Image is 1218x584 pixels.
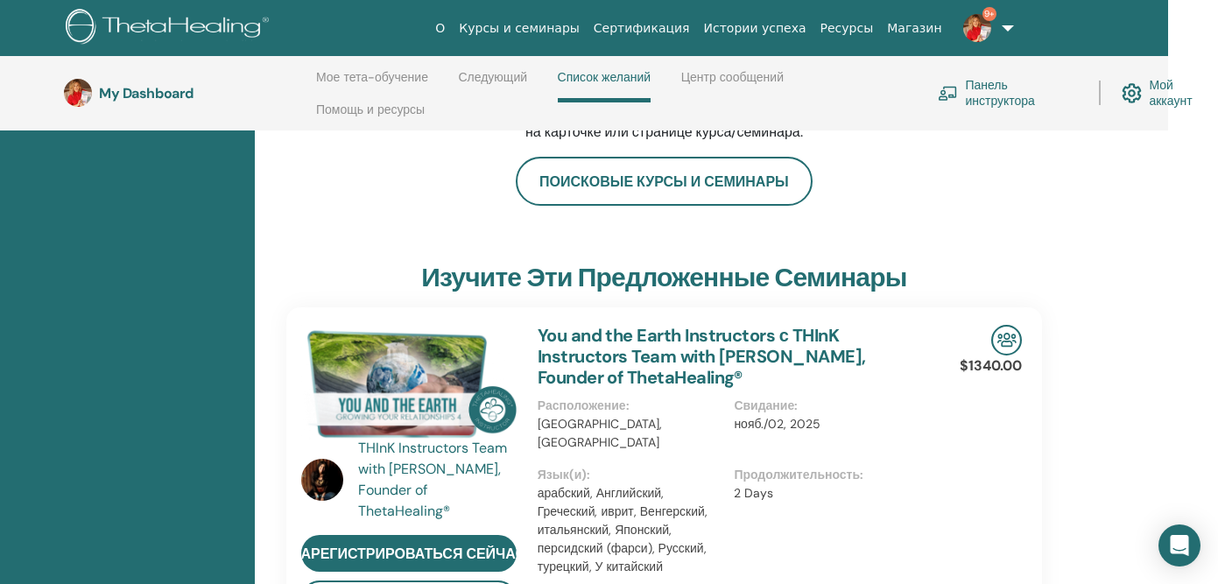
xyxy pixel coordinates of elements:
[292,545,525,563] span: зарегистрироваться сейчас
[938,74,1078,112] a: Панель инструктора
[813,12,881,45] a: Ресурсы
[316,102,425,130] a: Помощь и ресурсы
[1122,74,1218,112] a: Мой аккаунт
[558,70,651,102] a: Список желаний
[301,459,343,501] img: default.jpg
[734,484,920,503] p: 2 Days
[538,415,724,452] p: [GEOGRAPHIC_DATA], [GEOGRAPHIC_DATA]
[538,324,866,389] a: You and the Earth Instructors с THInK Instructors Team with [PERSON_NAME], Founder of ThetaHealing®
[963,14,991,42] img: default.jpg
[1122,79,1142,108] img: cog.svg
[316,70,428,98] a: Мое тета-обучение
[1158,524,1200,566] div: Open Intercom Messenger
[66,9,275,48] img: logo.png
[734,397,920,415] p: Свидание :
[538,466,724,484] p: Язык(и) :
[516,157,813,206] a: Поисковые курсы и семинары
[64,79,92,107] img: default.jpg
[587,12,697,45] a: Сертификация
[960,355,1022,376] p: $1340.00
[301,325,517,443] img: You and the Earth Instructors
[697,12,813,45] a: Истории успеха
[880,12,948,45] a: Магазин
[99,85,274,102] h3: My Dashboard
[734,415,920,433] p: нояб./02, 2025
[452,12,587,45] a: Курсы и семинары
[538,397,724,415] p: Расположение :
[428,12,452,45] a: О
[458,70,527,98] a: Следующий
[681,70,784,98] a: Центр сообщений
[421,262,906,293] h3: Изучите эти предложенные семинары
[538,484,724,576] p: арабский, Английский, Греческий, иврит, Венгерский, итальянский, Японский, персидский (фарси), Ру...
[982,7,996,21] span: 9+
[938,86,958,102] img: chalkboard-teacher.svg
[358,438,520,522] a: THInK Instructors Team with [PERSON_NAME], Founder of ThetaHealing®
[301,535,517,572] a: зарегистрироваться сейчас
[991,325,1022,355] img: In-Person Seminar
[734,466,920,484] p: Продолжительность :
